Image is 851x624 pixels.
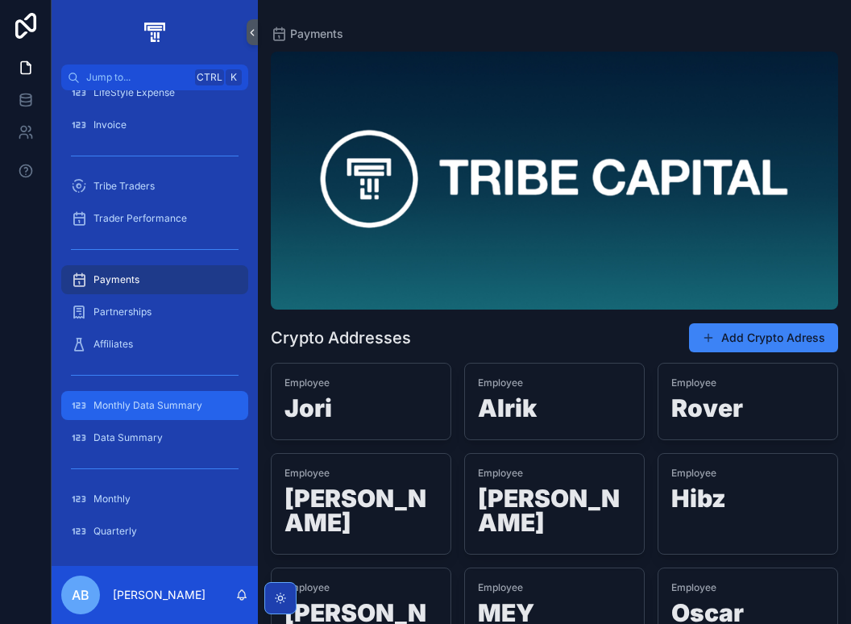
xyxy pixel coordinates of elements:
a: Monthly Data Summary [61,391,248,420]
a: Data Summary [61,423,248,452]
span: Payments [290,26,343,42]
a: Invoice [61,110,248,139]
span: Quarterly [93,525,137,538]
p: [PERSON_NAME] [113,587,205,603]
span: Employee [671,467,824,480]
a: Affiliates [61,330,248,359]
span: Employee [671,376,824,389]
span: Tribe Traders [93,180,155,193]
a: EmployeeHibz [658,453,838,555]
span: AB [72,585,89,605]
span: Employee [478,376,631,389]
span: LifeStyle Expense [93,86,175,99]
h1: [PERSON_NAME] [478,486,631,541]
a: Partnerships [61,297,248,327]
h1: Hibz [671,486,824,517]
a: Monthly [61,485,248,514]
img: App logo [141,19,168,45]
span: Monthly [93,493,131,505]
span: Jump to... [86,71,189,84]
a: EmployeeJori [271,363,451,440]
h1: Jori [284,396,438,426]
span: K [227,71,240,84]
a: Tribe Traders [61,172,248,201]
button: Jump to...CtrlK [61,64,248,90]
span: Monthly Data Summary [93,399,202,412]
a: Trader Performance [61,204,248,233]
a: Employee[PERSON_NAME] [464,453,645,555]
h1: [PERSON_NAME] [284,486,438,541]
a: Employee[PERSON_NAME] [271,453,451,555]
a: Payments [61,265,248,294]
span: Employee [478,467,631,480]
a: LifeStyle Expense [61,78,248,107]
a: EmployeeRover [658,363,838,440]
span: Affiliates [93,338,133,351]
span: Payments [93,273,139,286]
span: Data Summary [93,431,163,444]
a: Payments [271,26,343,42]
span: Ctrl [195,69,224,85]
button: Add Crypto Adress [689,323,838,352]
h1: Crypto Addresses [271,327,411,349]
span: Trader Performance [93,212,187,225]
span: Employee [284,581,438,594]
span: Partnerships [93,306,152,318]
h1: Alrik [478,396,631,426]
span: Employee [478,581,631,594]
div: scrollable content [52,90,258,566]
span: Employee [671,581,824,594]
a: EmployeeAlrik [464,363,645,440]
span: Employee [284,376,438,389]
span: Employee [284,467,438,480]
a: Quarterly [61,517,248,546]
span: Invoice [93,119,127,131]
h1: Rover [671,396,824,426]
